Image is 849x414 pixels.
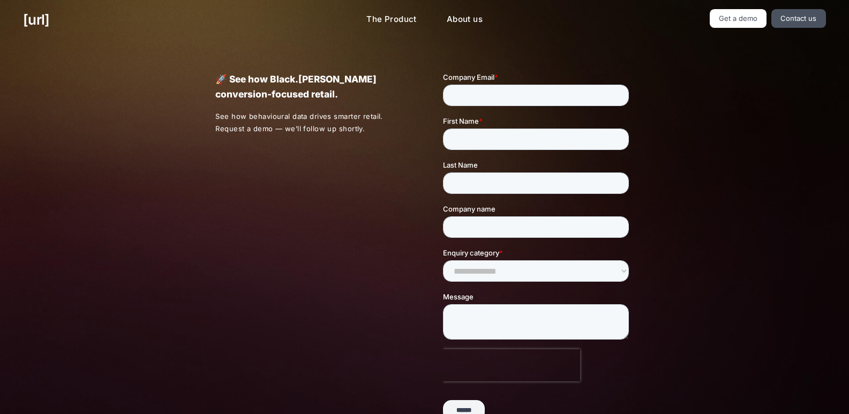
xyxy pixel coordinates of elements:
a: Contact us [771,9,826,28]
p: 🚀 See how Black.[PERSON_NAME] conversion-focused retail. [215,72,405,102]
a: [URL] [23,9,49,30]
p: See how behavioural data drives smarter retail. Request a demo — we’ll follow up shortly. [215,110,406,135]
a: Get a demo [710,9,767,28]
a: About us [438,9,491,30]
a: The Product [358,9,425,30]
